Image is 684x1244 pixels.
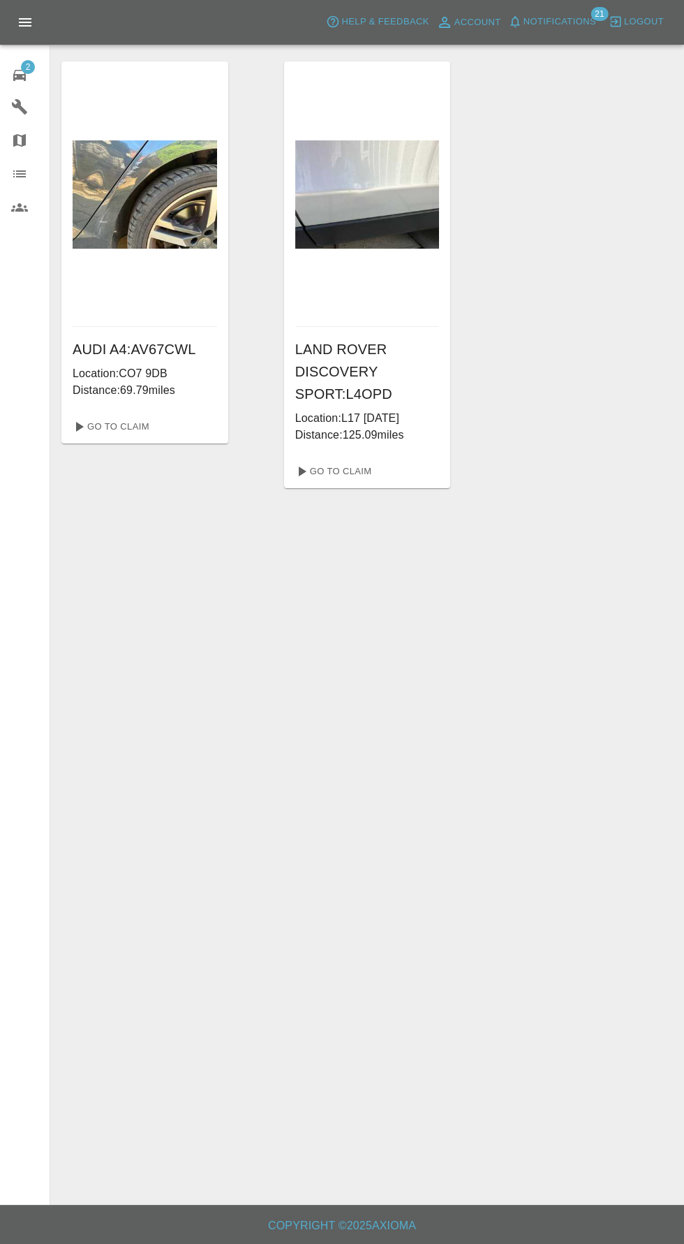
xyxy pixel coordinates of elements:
[624,14,664,30] span: Logout
[295,338,440,405] h6: LAND ROVER DISCOVERY SPORT : L4OPD
[73,338,217,360] h6: AUDI A4 : AV67CWL
[605,11,667,33] button: Logout
[322,11,432,33] button: Help & Feedback
[523,14,596,30] span: Notifications
[21,60,35,74] span: 2
[341,14,429,30] span: Help & Feedback
[73,365,217,382] p: Location: CO7 9DB
[8,6,42,39] button: Open drawer
[290,460,376,483] a: Go To Claim
[295,427,440,444] p: Distance: 125.09 miles
[505,11,600,33] button: Notifications
[11,1216,673,1236] h6: Copyright © 2025 Axioma
[433,11,505,34] a: Account
[67,416,153,438] a: Go To Claim
[454,15,501,31] span: Account
[295,410,440,427] p: Location: L17 [DATE]
[590,7,608,21] span: 21
[73,382,217,399] p: Distance: 69.79 miles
